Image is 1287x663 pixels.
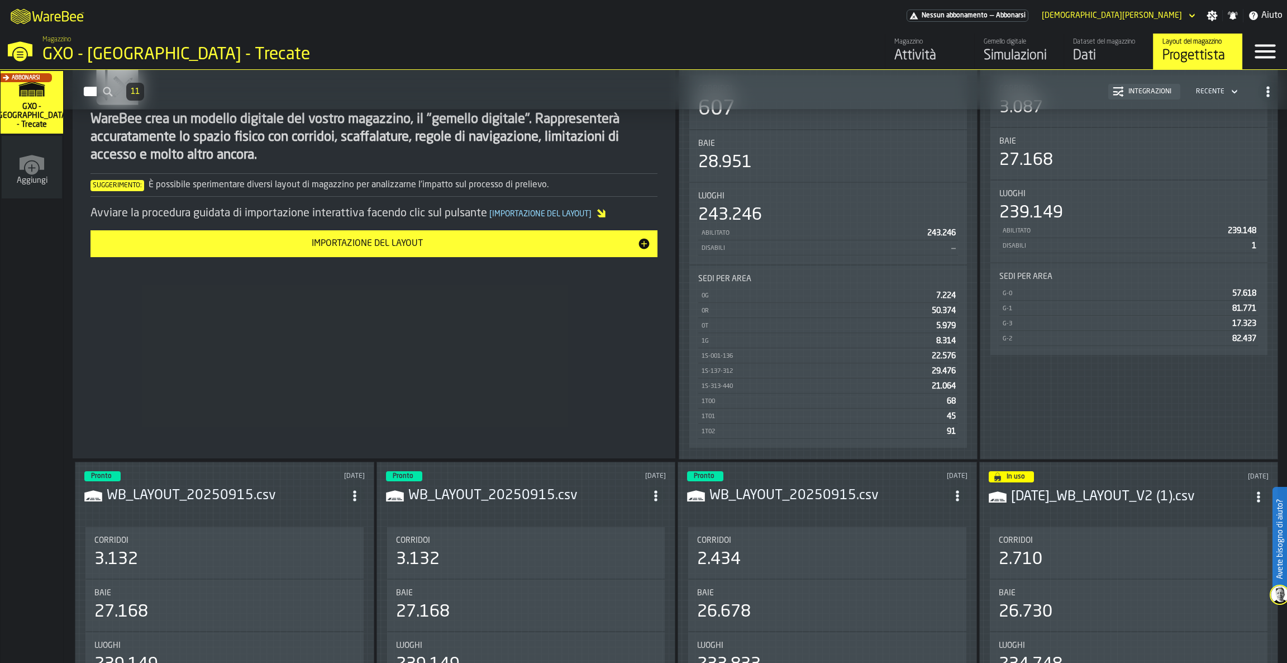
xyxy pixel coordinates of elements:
span: Luoghi [999,641,1025,650]
span: Luoghi [999,190,1026,198]
div: Simulazioni [984,47,1055,65]
div: Title [697,536,957,545]
div: stat-Sedi per area [990,263,1268,355]
div: 239.149 [999,203,1063,223]
span: Pronto [694,473,714,480]
div: Disabili [1002,243,1248,250]
span: Baie [396,589,413,598]
div: Title [697,641,957,650]
span: 5.979 [936,322,956,330]
span: Baie [698,139,715,148]
span: Baie [697,589,714,598]
div: Title [94,641,355,650]
div: stat-Baie [990,128,1268,179]
span: 45 [947,413,956,420]
button: button-Importazione del layout [90,230,657,257]
div: Updated: 08/09/2025, 15:42:29 Created: 08/09/2025, 15:31:44 [1152,473,1269,481]
div: 0G [700,292,932,300]
div: stat-Baie [990,580,1268,631]
div: GXO - [GEOGRAPHIC_DATA] - Trecate [42,45,344,65]
div: DropdownMenuValue-Matteo Cultrera [1042,11,1182,20]
div: Title [698,274,958,283]
div: 1S-137-312 [700,368,927,375]
span: Corridoi [999,536,1033,545]
div: stat-Baie [688,580,966,631]
span: Corridoi [697,536,731,545]
div: ItemListCard-DashboardItemContainer [679,10,978,460]
label: button-toggle-Menu [1243,34,1287,69]
span: Importazione del layout [487,210,594,218]
span: Baie [999,589,1016,598]
div: 28.951 [698,153,752,173]
span: Suggerimento: [90,180,144,191]
div: Title [396,536,656,545]
div: stat-Baie [689,130,967,182]
a: link-to-/wh/i/7274009e-5361-4e21-8e36-7045ee840609/feed/ [885,34,974,69]
div: 2.434 [697,550,741,570]
a: link-to-/wh/i/7274009e-5361-4e21-8e36-7045ee840609/simulations [1,71,63,136]
div: Importazione del layout [97,237,637,250]
div: 1S-001-136 [700,353,927,360]
label: button-toggle-Impostazioni [1202,10,1222,21]
div: Title [698,139,958,148]
div: 27.168 [396,602,450,622]
a: link-to-/wh/i/7274009e-5361-4e21-8e36-7045ee840609/data [1064,34,1153,69]
div: G-3 [1002,320,1228,328]
span: 243.246 [927,229,956,237]
div: stat-Corridoi [85,527,364,579]
a: link-to-/wh/i/7274009e-5361-4e21-8e36-7045ee840609/simulations [974,34,1064,69]
div: G-2 [1002,335,1228,343]
a: link-to-/wh/i/7274009e-5361-4e21-8e36-7045ee840609/designer [1153,34,1242,69]
h3: WB_LAYOUT_20250915.csv [709,487,947,505]
div: stat-Corridoi [387,527,665,579]
div: ItemListCard-DashboardItemContainer [980,10,1279,460]
div: Title [396,641,656,650]
label: button-toggle-Aiuto [1243,9,1287,22]
div: StatList-item-1T00 [698,394,958,409]
div: StatList-item-1G [698,333,958,348]
span: — [951,244,956,252]
div: 1G [700,338,932,345]
span: 22.576 [932,352,956,360]
div: Title [999,536,1259,545]
span: 7.224 [936,292,956,300]
div: Abbonamento al menu [907,10,1028,22]
div: stat-Luoghi [990,181,1268,262]
span: 29.476 [932,367,956,375]
div: È possibile sperimentare diversi layout di magazzino per analizzarne l'impatto sul processo di pr... [90,178,657,192]
div: StatList-item-G-3 [999,316,1259,331]
div: status-3 2 [386,471,422,481]
div: 26.678 [697,602,751,622]
span: 239.148 [1228,227,1256,235]
span: ] [589,210,592,218]
section: card-LayoutDashboardCard [688,73,968,450]
div: G-0 [1002,290,1228,297]
span: Sedi per area [999,272,1052,281]
div: DropdownMenuValue-4 [1196,88,1224,96]
span: 57.618 [1232,290,1256,297]
div: 3.132 [396,550,440,570]
div: Title [999,641,1259,650]
span: Nessun abbonamento [922,12,988,20]
div: StatList-item-G-0 [999,286,1259,301]
span: Baie [94,589,111,598]
span: 68 [947,397,956,405]
div: StatList-item-0T [698,318,958,333]
span: Luoghi [396,641,422,650]
div: Progettista [1162,47,1233,65]
div: status-3 2 [84,471,121,481]
div: Avviare la procedura guidata di importazione interattiva facendo clic sul pulsante [90,206,657,221]
span: Luoghi [697,641,723,650]
div: Title [396,589,656,598]
div: 2025-08-05_WB_LAYOUT_V2 (1).csv [1011,488,1249,506]
div: Gemello digitale [984,38,1055,46]
div: stat-Baie [85,580,364,631]
span: 50.374 [932,307,956,315]
div: Integrazioni [1124,88,1176,96]
span: In uso [1007,473,1025,480]
div: StatList-item-Abilitato [999,223,1259,238]
div: 0T [700,323,932,330]
h3: WB_LAYOUT_20250915.csv [107,487,345,505]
